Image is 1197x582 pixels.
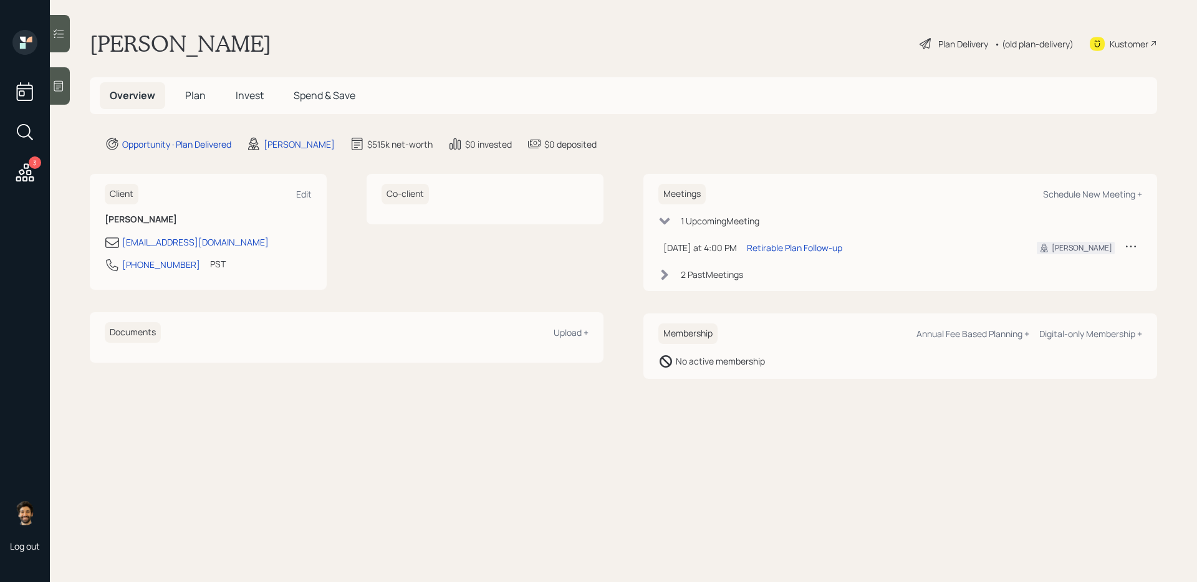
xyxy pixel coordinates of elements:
div: Annual Fee Based Planning + [916,328,1029,340]
span: Invest [236,88,264,102]
div: [PERSON_NAME] [264,138,335,151]
h6: [PERSON_NAME] [105,214,312,225]
div: Retirable Plan Follow-up [747,241,842,254]
h6: Meetings [658,184,706,204]
div: Schedule New Meeting + [1043,188,1142,200]
div: $515k net-worth [367,138,433,151]
div: 1 Upcoming Meeting [681,214,759,227]
div: [PERSON_NAME] [1052,242,1112,254]
div: PST [210,257,226,270]
div: Upload + [554,327,589,338]
div: Plan Delivery [938,37,988,50]
div: • (old plan-delivery) [994,37,1074,50]
div: Edit [296,188,312,200]
div: [EMAIL_ADDRESS][DOMAIN_NAME] [122,236,269,249]
img: eric-schwartz-headshot.png [12,500,37,525]
h6: Documents [105,322,161,343]
div: Kustomer [1110,37,1148,50]
div: No active membership [676,355,765,368]
h6: Co-client [382,184,429,204]
span: Plan [185,88,206,102]
div: 3 [29,156,41,169]
div: $0 deposited [544,138,597,151]
div: 2 Past Meeting s [681,268,743,281]
div: Digital-only Membership + [1039,328,1142,340]
h1: [PERSON_NAME] [90,30,271,57]
h6: Membership [658,323,718,344]
div: Opportunity · Plan Delivered [122,138,231,151]
h6: Client [105,184,138,204]
span: Overview [110,88,155,102]
div: Log out [10,540,40,552]
span: Spend & Save [294,88,355,102]
div: [DATE] at 4:00 PM [663,241,737,254]
div: $0 invested [465,138,512,151]
div: [PHONE_NUMBER] [122,258,200,271]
